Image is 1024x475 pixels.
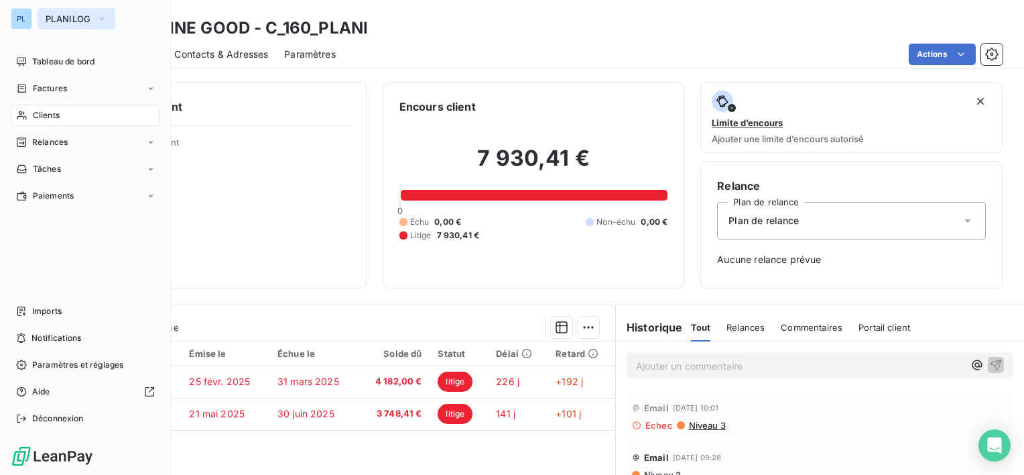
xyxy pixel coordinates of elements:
span: Email [644,403,669,413]
span: 21 mai 2025 [189,408,245,419]
span: 31 mars 2025 [277,376,339,387]
div: Émise le [189,348,261,359]
a: Aide [11,381,160,403]
span: Commentaires [781,322,842,333]
button: Actions [909,44,976,65]
div: Open Intercom Messenger [978,429,1011,462]
h6: Informations client [81,99,350,115]
span: Échu [410,216,430,228]
div: Échue le [277,348,350,359]
span: [DATE] 10:01 [673,404,719,412]
div: Retard [556,348,607,359]
span: Factures [33,83,67,95]
span: Notifications [31,332,81,344]
span: Aide [32,386,50,398]
div: Statut [438,348,480,359]
span: Paramètres [284,48,336,61]
h3: MAS FINE GOOD - C_160_PLANI [118,16,368,40]
div: PL [11,8,32,30]
span: Plan de relance [728,214,799,227]
span: Ajouter une limite d’encours autorisé [712,134,864,144]
span: 0 [397,205,403,216]
span: 25 févr. 2025 [189,376,250,387]
span: Relances [726,322,765,333]
span: 4 182,00 € [366,375,422,388]
span: Tâches [33,163,61,175]
span: Echec [645,420,673,431]
span: Portail client [858,322,910,333]
span: Non-échu [596,216,635,228]
span: Clients [33,109,60,121]
span: Imports [32,305,62,317]
span: 0,00 € [434,216,461,228]
span: 141 j [496,408,515,419]
h2: 7 930,41 € [399,145,668,185]
span: 3 748,41 € [366,407,422,421]
span: Limite d’encours [712,117,783,128]
span: Litige [410,229,432,242]
span: [DATE] 09:28 [673,454,722,462]
span: Déconnexion [32,413,84,425]
span: 30 juin 2025 [277,408,334,419]
h6: Relance [717,178,986,194]
span: 7 930,41 € [437,229,480,242]
h6: Historique [616,319,683,335]
span: PLANILOG [46,13,91,24]
img: Logo LeanPay [11,445,94,467]
span: Aucune relance prévue [717,253,986,266]
span: litige [438,404,472,424]
span: Email [644,452,669,463]
span: litige [438,372,472,392]
span: Paiements [33,190,74,202]
div: Solde dû [366,348,422,359]
span: +192 j [556,376,583,387]
span: Tout [691,322,711,333]
span: Paramètres et réglages [32,359,123,371]
span: 226 j [496,376,519,387]
span: Relances [32,136,68,148]
span: Tableau de bord [32,56,94,68]
span: +101 j [556,408,581,419]
button: Limite d’encoursAjouter une limite d’encours autorisé [700,82,1003,153]
div: Délai [496,348,539,359]
span: Contacts & Adresses [174,48,268,61]
span: Propriétés Client [108,137,350,156]
span: Niveau 3 [688,420,726,431]
h6: Encours client [399,99,476,115]
span: 0,00 € [641,216,667,228]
